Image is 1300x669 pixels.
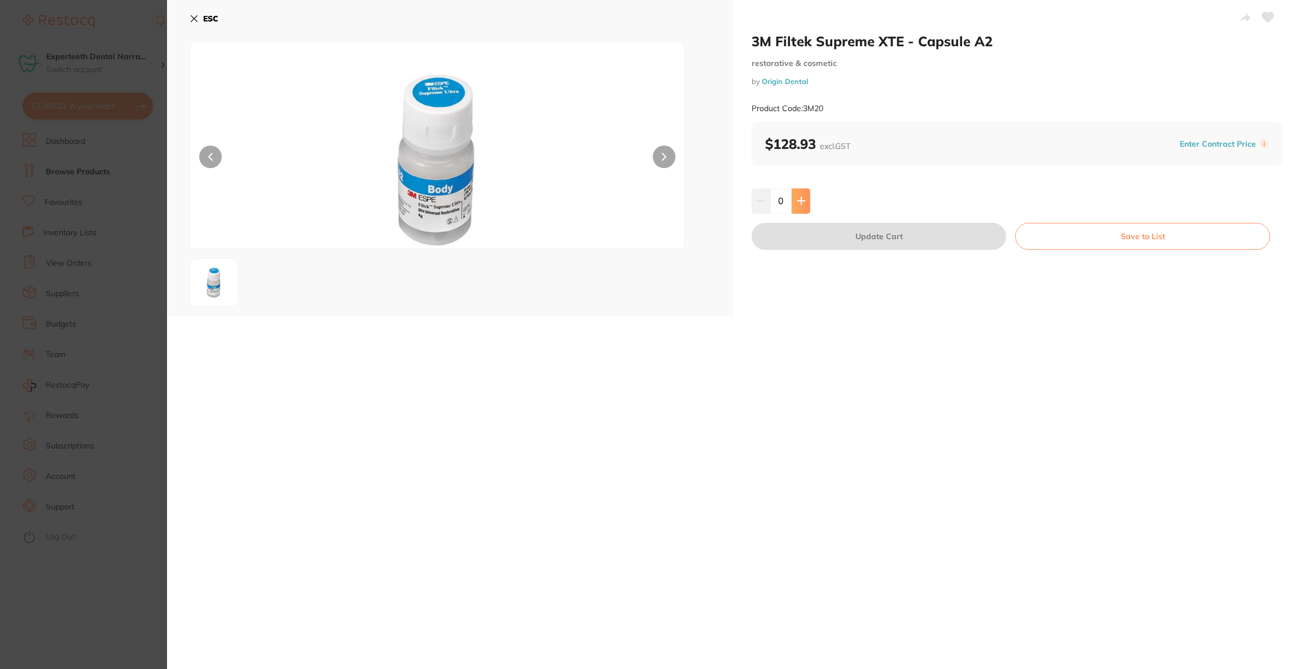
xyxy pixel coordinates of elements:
small: restorative & cosmetic [752,59,1282,68]
b: ESC [203,14,218,24]
label: i [1259,139,1268,148]
button: Enter Contract Price [1176,139,1259,149]
span: excl. GST [820,141,850,151]
a: Origin Dental [762,77,808,86]
b: $128.93 [765,135,850,152]
small: Product Code: 3M20 [752,104,823,113]
img: M20wNi0xLWpwZw [194,262,234,303]
h2: 3M Filtek Supreme XTE - Capsule A2 [752,33,1282,50]
button: ESC [190,9,218,28]
small: by [752,77,1282,86]
img: M20wNi0xLWpwZw [289,71,585,249]
button: Save to List [1015,223,1270,250]
button: Update Cart [752,223,1006,250]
